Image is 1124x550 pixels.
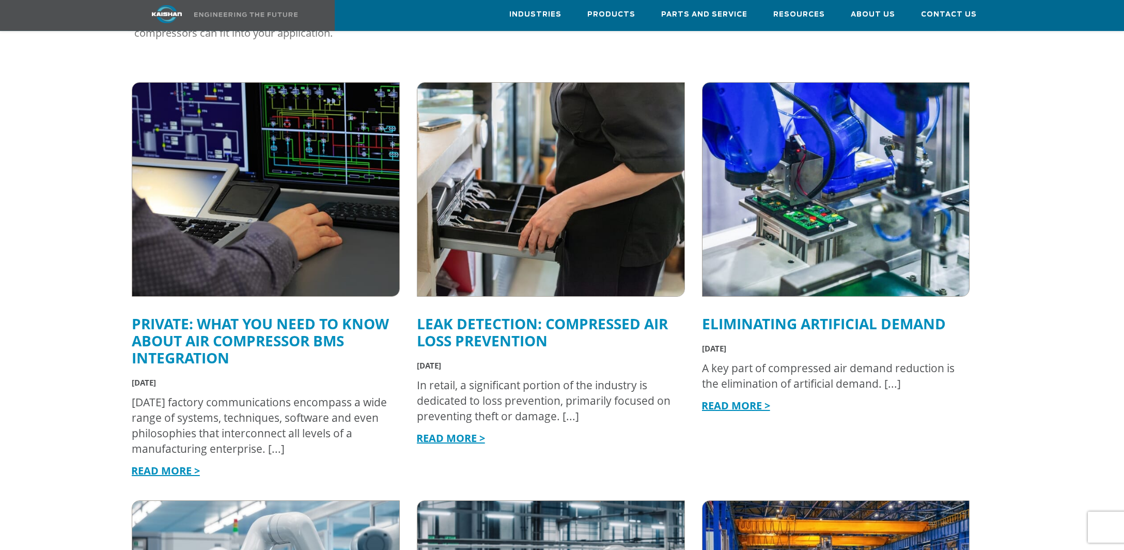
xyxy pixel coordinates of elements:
span: About Us [851,9,895,21]
div: In retail, a significant portion of the industry is dedicated to loss prevention, primarily focus... [417,377,675,424]
div: A key part of compressed air demand reduction is the elimination of artificial demand. [...] [702,360,960,391]
img: kaishan logo [128,5,206,23]
span: [DATE] [417,360,441,371]
span: Industries [509,9,561,21]
a: Products [587,1,635,28]
a: Industries [509,1,561,28]
img: Compressed air system filters [703,83,970,296]
span: Contact Us [921,9,977,21]
span: [DATE] [132,377,156,388]
span: Resources [773,9,825,21]
a: Eliminating Artificial Demand [702,314,946,333]
img: Building management and factory automation systems [132,83,399,296]
a: READ MORE > [701,399,770,412]
a: Contact Us [921,1,977,28]
img: Engineering the future [194,12,298,17]
div: [DATE] factory communications encompass a wide range of systems, techniques, software and even ph... [132,394,389,456]
a: Leak Detection: Compressed Air Loss Prevention [417,314,668,350]
span: Parts and Service [661,9,747,21]
a: Private: What You Need to Know about Air Compressor BMS Integration [132,314,389,368]
a: About Us [851,1,895,28]
a: READ MORE > [131,464,200,478]
span: Products [587,9,635,21]
a: Parts and Service [661,1,747,28]
a: Resources [773,1,825,28]
a: READ MORE > [416,431,485,445]
img: Loss prevention [417,83,684,296]
span: [DATE] [702,343,726,354]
